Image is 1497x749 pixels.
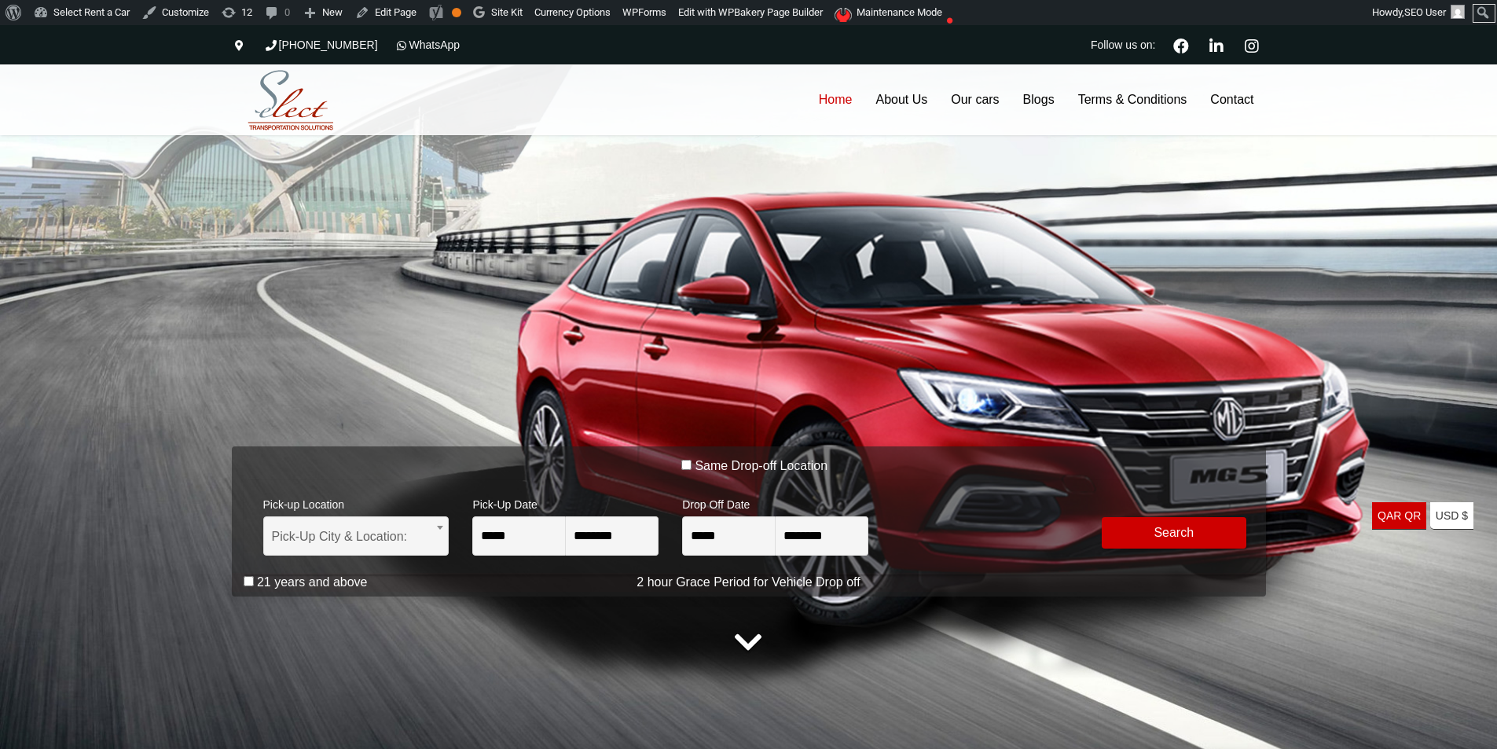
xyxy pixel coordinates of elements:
a: Terms & Conditions [1066,64,1199,135]
button: Modify Search [1102,517,1246,549]
a: WhatsApp [394,39,460,51]
span: Site Kit [491,6,523,18]
a: Our cars [939,64,1011,135]
a: Linkedin [1203,36,1231,53]
span: Drop Off Date [682,488,868,516]
label: Same Drop-off Location [695,458,827,474]
span: Pick-up Location [263,488,449,516]
span: SEO User [1404,6,1446,18]
a: Home [807,64,864,135]
a: QAR QR [1372,502,1426,530]
a: USD $ [1430,502,1473,530]
span: Pick-Up Date [472,488,659,516]
span: Pick-Up City & Location: [272,517,441,556]
span: Pick-Up City & Location: [263,516,449,556]
div: OK [452,8,461,17]
img: Select Rent a Car [236,67,346,134]
a: About Us [864,64,939,135]
p: 2 hour Grace Period for Vehicle Drop off [232,573,1266,592]
a: [PHONE_NUMBER] [263,39,378,51]
a: Blogs [1011,64,1066,135]
a: Contact [1198,64,1265,135]
a: Facebook [1167,36,1195,53]
i: ● [942,4,958,17]
img: Maintenance mode is disabled [835,8,854,22]
li: Follow us on: [1087,25,1159,64]
label: 21 years and above [257,575,368,590]
a: Instagram [1238,36,1266,53]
